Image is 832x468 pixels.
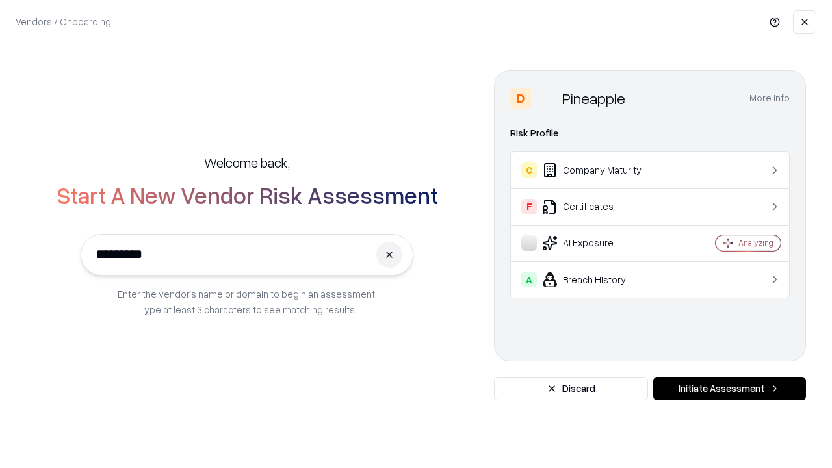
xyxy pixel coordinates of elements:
[521,162,537,178] div: C
[749,86,790,110] button: More info
[562,88,625,109] div: Pineapple
[57,182,438,208] h2: Start A New Vendor Risk Assessment
[521,162,677,178] div: Company Maturity
[653,377,806,400] button: Initiate Assessment
[204,153,290,172] h5: Welcome back,
[521,272,677,287] div: Breach History
[536,88,557,109] img: Pineapple
[16,15,111,29] p: Vendors / Onboarding
[738,237,773,248] div: Analyzing
[118,286,377,317] p: Enter the vendor’s name or domain to begin an assessment. Type at least 3 characters to see match...
[510,88,531,109] div: D
[510,125,790,141] div: Risk Profile
[521,199,537,214] div: F
[521,235,677,251] div: AI Exposure
[494,377,648,400] button: Discard
[521,272,537,287] div: A
[521,199,677,214] div: Certificates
